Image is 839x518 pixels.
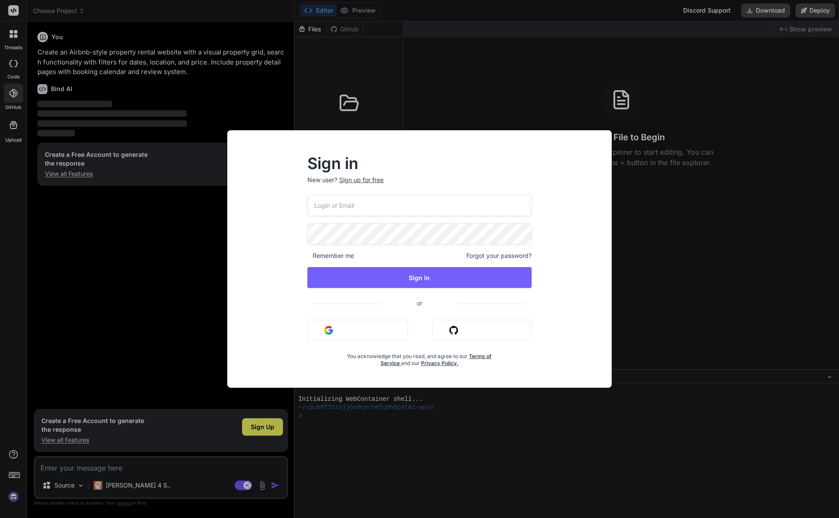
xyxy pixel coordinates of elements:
[339,176,384,184] div: Sign up for free
[307,195,532,216] input: Login or Email
[466,251,532,260] span: Forgot your password?
[307,267,532,288] button: Sign In
[307,251,354,260] span: Remember me
[421,360,458,366] a: Privacy Policy.
[307,156,532,170] h2: Sign in
[307,320,408,341] button: Sign in with Google
[324,326,333,335] img: google
[381,353,492,366] a: Terms of Service
[345,348,495,367] div: You acknowledge that you read, and agree to our and our
[307,176,532,195] p: New user?
[449,326,458,335] img: github
[382,292,457,314] span: or
[432,320,532,341] button: Sign in with Github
